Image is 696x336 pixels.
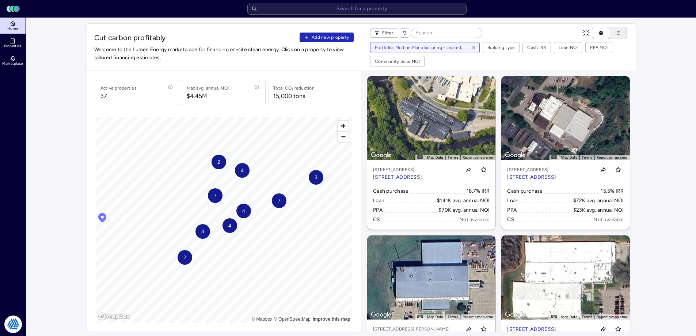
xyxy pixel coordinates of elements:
span: 37 [100,92,137,101]
a: Map feedback [313,317,350,322]
span: Home [7,26,18,31]
div: Map marker [195,224,210,239]
div: $72K avg. annual NOI [573,197,624,205]
div: Map marker [223,218,237,233]
span: 7 [277,197,280,205]
button: List view [603,27,627,39]
span: Add new property [312,34,349,41]
div: Not available [459,216,490,224]
div: Total CO₂ reduction [273,84,315,92]
button: Loan NOI [554,42,582,53]
div: Portfolio: Modine Manufacturing - Leased, Modine Manufacturing - Owned [375,44,467,51]
span: 4 [240,166,243,174]
div: Map marker [235,163,250,178]
span: Zoom out [338,132,349,142]
button: Zoom out [338,131,349,142]
div: 15.5% IRR [601,187,624,195]
div: Max avg. annual NOI [187,84,229,92]
a: Map[STREET_ADDRESS][STREET_ADDRESS]Toggle favoriteCash purchase15.5% IRRLoan$72K avg. annual NOIP... [501,76,630,230]
button: Toggle favorite [612,164,624,175]
span: Filter [382,29,393,37]
p: [STREET_ADDRESS] [507,166,556,173]
div: Map marker [97,212,108,225]
div: Building type [487,44,515,51]
div: Map marker [178,250,192,265]
div: CS [507,216,514,224]
span: $4.45M [187,92,229,101]
button: Toggle favorite [478,323,490,335]
button: Toggle favorite [612,323,624,335]
a: Map[STREET_ADDRESS][STREET_ADDRESS]Toggle favoriteCash purchase16.7% IRRLoan$141K avg. annual NOI... [367,76,495,230]
button: Cash IRR [523,42,551,53]
div: Map marker [212,155,226,169]
div: 15,000 tons [273,92,305,101]
div: Active properties [100,84,137,92]
button: Cards view [592,27,610,39]
div: 16.7% IRR [467,187,490,195]
div: Community Solar NOI [375,58,420,65]
div: PPA [373,206,383,214]
div: Map marker [236,204,251,218]
p: [STREET_ADDRESS] [373,166,422,173]
input: Search for a property [247,3,467,15]
div: Cash IRR [527,44,546,51]
p: [STREET_ADDRESS][PERSON_NAME] [373,325,458,333]
span: 2 [183,253,186,261]
span: 7 [213,192,216,200]
span: 3 [314,173,317,181]
div: Not available [593,216,624,224]
a: OpenStreetMap [274,317,311,322]
p: [STREET_ADDRESS] [507,325,556,333]
div: Loan [373,197,384,205]
div: Loan [507,197,518,205]
input: Search [411,28,482,38]
p: [STREET_ADDRESS] [507,173,556,181]
span: 4 [242,207,245,215]
canvas: Map [96,117,353,323]
span: Welcome to the Lumen Energy marketplace for financing on-site clean energy. Click on a property t... [94,46,354,62]
button: Portfolio: Modine Manufacturing - Leased, Modine Manufacturing - Owned [370,42,468,53]
span: 2 [217,158,220,166]
a: Mapbox logo [98,312,130,321]
div: PPA [507,206,517,214]
p: [STREET_ADDRESS] [373,173,422,181]
div: Loan NOI [559,44,578,51]
span: 4 [228,222,231,230]
div: $70K avg. annual NOI [438,206,490,214]
div: $23K avg. annual NOI [573,206,624,214]
div: Cash purchase [373,187,408,195]
span: 3 [201,227,204,235]
button: PPA NOI [586,42,612,53]
div: CS [373,216,380,224]
span: Cut carbon profitably [94,33,297,43]
span: Marketplace [2,61,23,66]
div: PPA NOI [590,44,608,51]
a: Mapbox [252,317,273,322]
button: Toggle favorite [478,164,490,175]
span: Properties [4,44,22,48]
button: Zoom in [338,121,349,131]
button: Building type [483,42,519,53]
div: Map marker [309,170,323,185]
img: Tradition Energy [4,316,22,333]
div: Map marker [272,193,286,208]
button: Filter [370,28,398,38]
div: $141K avg. annual NOI [437,197,490,205]
div: Cash purchase [507,187,543,195]
div: Map marker [208,188,223,203]
button: Add new property [300,33,354,42]
button: Community Solar NOI [370,56,424,67]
